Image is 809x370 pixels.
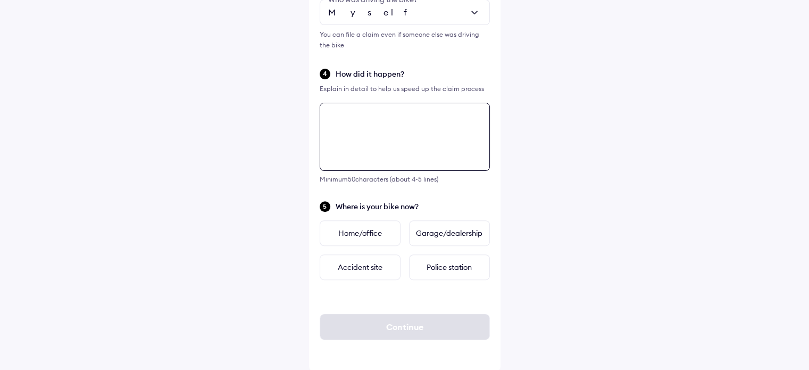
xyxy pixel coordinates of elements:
div: Accident site [320,254,401,280]
div: Explain in detail to help us speed up the claim process [320,84,490,94]
span: Myself [328,7,416,18]
span: Where is your bike now? [336,201,490,212]
div: Home/office [320,220,401,246]
div: Police station [409,254,490,280]
div: You can file a claim even if someone else was driving the bike [320,29,490,51]
span: How did it happen? [336,69,490,79]
div: Minimum 50 characters (about 4-5 lines) [320,175,490,183]
div: Garage/dealership [409,220,490,246]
